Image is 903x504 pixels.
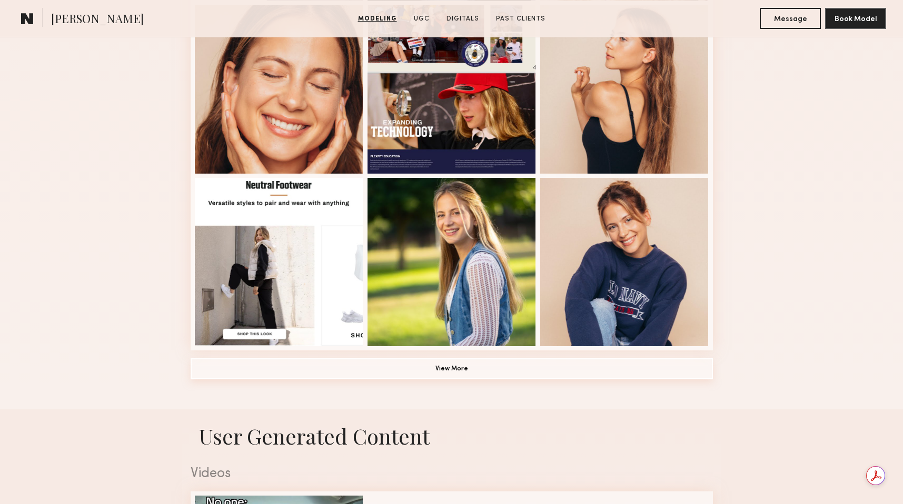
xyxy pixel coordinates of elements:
button: Message [760,8,821,29]
span: [PERSON_NAME] [51,11,144,29]
button: Book Model [825,8,886,29]
a: Past Clients [492,14,550,24]
button: View More [191,358,713,379]
div: Videos [191,467,713,481]
a: Modeling [354,14,401,24]
h1: User Generated Content [182,422,721,450]
a: Digitals [442,14,483,24]
a: Book Model [825,14,886,23]
a: UGC [410,14,434,24]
